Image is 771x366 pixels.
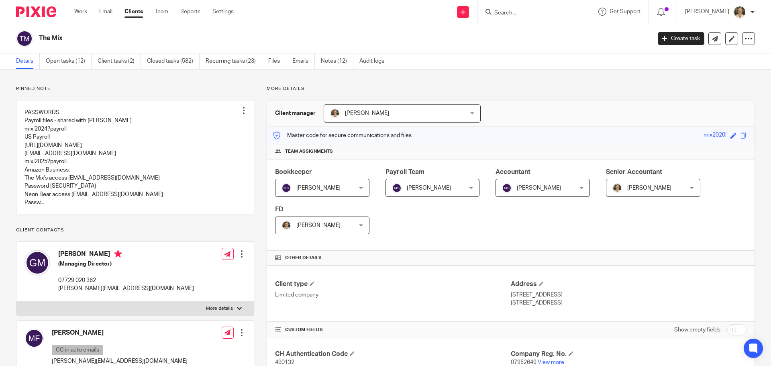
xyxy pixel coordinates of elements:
a: Reports [180,8,200,16]
img: Pete%20with%20glasses.jpg [612,183,622,193]
a: Settings [212,8,234,16]
span: [PERSON_NAME] [517,185,561,191]
span: Other details [285,255,322,261]
span: Team assignments [285,148,333,155]
div: mix2020! [704,131,726,140]
h2: The Mix [39,34,524,43]
a: Files [268,53,286,69]
a: Work [74,8,87,16]
h4: CUSTOM FIELDS [275,327,511,333]
a: Closed tasks (582) [147,53,200,69]
img: svg%3E [24,329,44,348]
img: Pete%20with%20glasses.jpg [281,221,291,230]
label: Show empty fields [674,326,720,334]
i: Primary [114,250,122,258]
span: Get Support [610,9,640,14]
p: Client contacts [16,227,254,233]
img: svg%3E [392,183,402,193]
p: Pinned note [16,86,254,92]
a: Client tasks (2) [98,53,141,69]
span: Bookkeeper [275,169,312,175]
a: Clients [124,8,143,16]
span: Senior Accountant [606,169,662,175]
a: Email [99,8,112,16]
p: Limited company [275,291,511,299]
a: Audit logs [359,53,390,69]
a: Notes (12) [321,53,353,69]
span: 490132 [275,360,294,365]
p: [PERSON_NAME][EMAIL_ADDRESS][DOMAIN_NAME] [58,284,194,292]
p: Master code for secure communications and files [273,131,412,139]
a: Open tasks (12) [46,53,92,69]
a: Details [16,53,40,69]
h4: CH Authentication Code [275,350,511,358]
h4: Company Reg. No. [511,350,747,358]
span: Payroll Team [385,169,424,175]
h4: [PERSON_NAME] [58,250,194,260]
span: [PERSON_NAME] [627,185,671,191]
span: [PERSON_NAME] [296,223,341,228]
h3: Client manager [275,109,316,117]
a: Create task [658,32,704,45]
p: CC in auto emails [52,345,103,355]
h5: (Managing Director) [58,260,194,268]
img: svg%3E [502,183,512,193]
span: 07952649 [511,360,536,365]
a: Emails [292,53,315,69]
p: [PERSON_NAME][EMAIL_ADDRESS][DOMAIN_NAME] [52,357,188,365]
h4: [PERSON_NAME] [52,329,188,337]
p: More details [267,86,755,92]
p: 07729 020 362 [58,276,194,284]
h4: Address [511,280,747,288]
span: [PERSON_NAME] [296,185,341,191]
span: [PERSON_NAME] [345,110,389,116]
p: [STREET_ADDRESS] [511,291,747,299]
img: svg%3E [24,250,50,276]
a: View more [538,360,564,365]
h4: Client type [275,280,511,288]
input: Search [494,10,566,17]
p: [STREET_ADDRESS] [511,299,747,307]
span: Accountant [496,169,530,175]
span: [PERSON_NAME] [407,185,451,191]
p: More details [206,305,233,312]
p: [PERSON_NAME] [685,8,729,16]
a: Team [155,8,168,16]
span: FD [275,206,284,213]
img: Pixie [16,6,56,17]
img: svg%3E [16,30,33,47]
img: Pete%20with%20glasses.jpg [330,108,340,118]
img: svg%3E [281,183,291,193]
a: Recurring tasks (23) [206,53,262,69]
img: Pete%20with%20glasses.jpg [733,6,746,18]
